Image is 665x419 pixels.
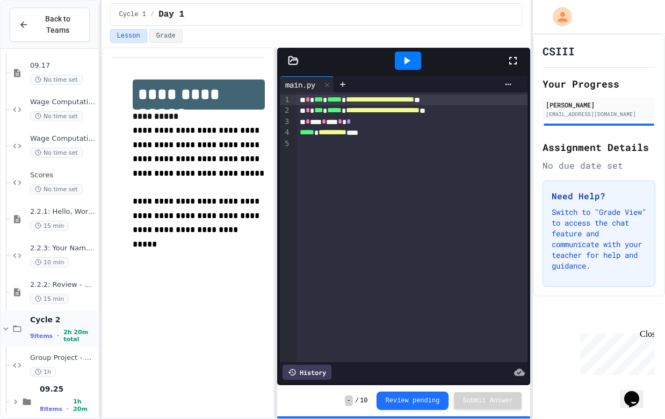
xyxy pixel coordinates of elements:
button: Back to Teams [10,8,90,42]
span: Cycle 1 [119,10,146,19]
span: 10 [360,396,367,405]
span: 2.2.2: Review - Hello, World! [30,280,96,290]
div: 3 [280,117,291,127]
div: main.py [280,76,334,92]
span: Wage Computation pt. 2 [30,98,96,107]
span: Wage Computation Pt 3 [30,134,96,143]
div: 2 [280,105,291,116]
span: 15 min [30,221,69,231]
button: Review pending [377,392,449,410]
span: / [150,10,154,19]
iframe: chat widget [620,376,654,408]
div: [EMAIL_ADDRESS][DOMAIN_NAME] [546,110,652,118]
span: 2.2.1: Hello, World! [30,207,96,216]
span: No time set [30,148,83,158]
div: History [283,365,331,380]
span: 09.25 [40,384,96,394]
span: Submit Answer [462,396,513,405]
span: 15 min [30,294,69,304]
button: Lesson [110,29,147,43]
iframe: chat widget [576,329,654,375]
span: 09.17 [30,61,96,70]
h1: CSIII [543,44,575,59]
h2: Your Progress [543,76,655,91]
span: 1h [30,367,56,377]
div: 4 [280,127,291,138]
div: Chat with us now!Close [4,4,74,68]
span: Scores [30,171,96,180]
span: 8 items [40,406,62,413]
span: 2h 20m total [63,329,96,343]
h3: Need Help? [552,190,646,203]
div: main.py [280,79,321,90]
button: Submit Answer [454,392,522,409]
span: / [355,396,359,405]
span: No time set [30,75,83,85]
span: No time set [30,184,83,194]
div: No due date set [543,159,655,172]
button: Grade [149,29,183,43]
div: 1 [280,95,291,105]
span: • [57,331,59,340]
span: 2.2.3: Your Name and Favorite Movie [30,244,96,253]
span: No time set [30,111,83,121]
div: My Account [541,4,575,29]
span: Back to Teams [35,13,81,36]
span: 10 min [30,257,69,268]
span: Group Project - Mad Libs [30,353,96,363]
div: 5 [280,139,291,149]
span: • [67,404,69,413]
p: Switch to "Grade View" to access the chat feature and communicate with your teacher for help and ... [552,207,646,271]
span: Cycle 2 [30,315,96,324]
span: Day 1 [158,8,184,21]
span: - [345,395,353,406]
h2: Assignment Details [543,140,655,155]
span: 9 items [30,333,53,339]
div: [PERSON_NAME] [546,100,652,110]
